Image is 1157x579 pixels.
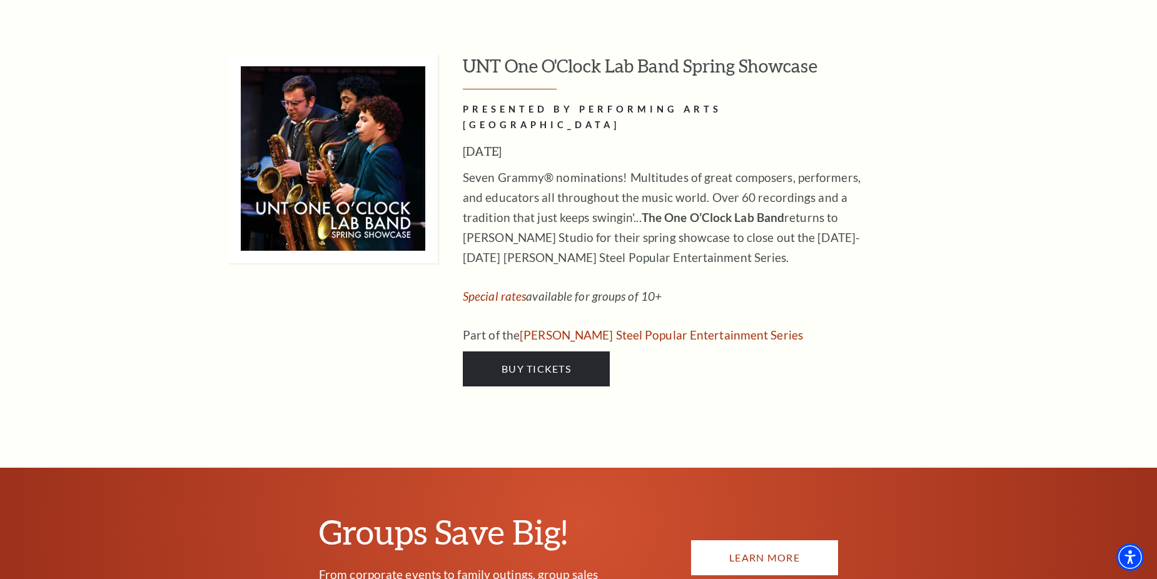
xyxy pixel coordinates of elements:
[691,540,838,575] a: Learn More Groups Save Big!
[463,168,869,268] p: Seven Grammy® nominations! Multitudes of great composers, performers, and educators all throughou...
[642,210,784,224] strong: The One O’Clock Lab Band
[228,54,438,263] img: unt_may-nos-335x335.jpg
[463,289,662,303] em: available for groups of 10+
[463,141,869,161] h3: [DATE]
[463,325,869,345] p: Part of the
[463,289,526,303] a: Special rates
[520,328,803,342] a: Irwin Steel Popular Entertainment Series - open in a new tab
[319,511,610,552] h2: Groups Save Big!
[463,351,610,386] a: Buy Tickets
[463,210,860,264] span: returns to [PERSON_NAME] Studio for their spring showcase to close out the [DATE]-[DATE] [PERSON_...
[463,54,966,89] h3: UNT One O'Clock Lab Band Spring Showcase
[502,363,571,375] span: Buy Tickets
[1116,543,1144,571] div: Accessibility Menu
[463,102,869,133] h2: PRESENTED BY PERFORMING ARTS [GEOGRAPHIC_DATA]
